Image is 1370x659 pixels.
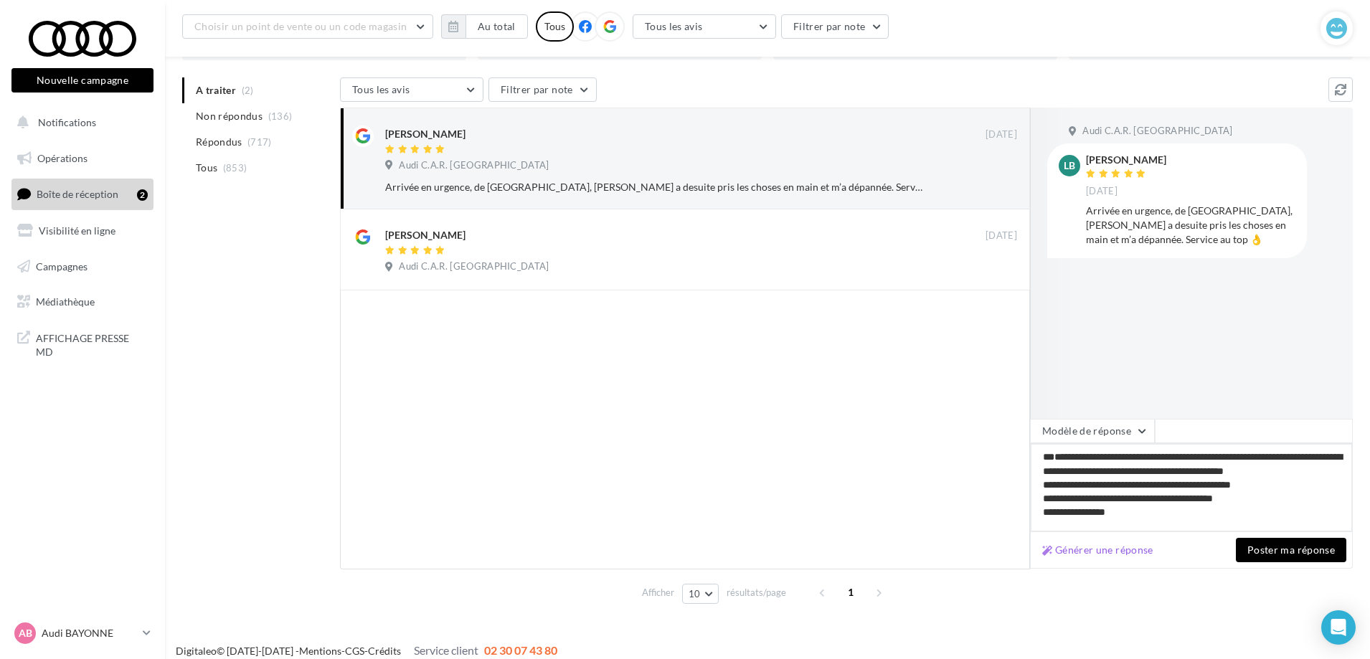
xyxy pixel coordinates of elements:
span: Audi C.A.R. [GEOGRAPHIC_DATA] [399,260,549,273]
span: Notifications [38,116,96,128]
button: Générer une réponse [1036,541,1159,559]
span: résultats/page [727,586,786,599]
a: Campagnes [9,252,156,282]
button: Au total [441,14,528,39]
a: Mentions [299,645,341,657]
button: Au total [466,14,528,39]
span: [DATE] [986,128,1017,141]
span: [DATE] [986,229,1017,242]
button: Filtrer par note [488,77,597,102]
a: Opérations [9,143,156,174]
span: Répondus [196,135,242,149]
span: Opérations [37,152,88,164]
a: Médiathèque [9,287,156,317]
p: Audi BAYONNE [42,626,137,640]
span: lb [1064,158,1075,173]
div: [PERSON_NAME] [385,127,466,141]
span: Visibilité en ligne [39,224,115,237]
span: Tous les avis [352,83,410,95]
button: Poster ma réponse [1236,538,1346,562]
a: AFFICHAGE PRESSE MD [9,323,156,365]
span: Audi C.A.R. [GEOGRAPHIC_DATA] [1082,125,1232,138]
button: Notifications [9,108,151,138]
div: Arrivée en urgence, de [GEOGRAPHIC_DATA], [PERSON_NAME] a desuite pris les choses en main et m’a ... [385,180,924,194]
a: Visibilité en ligne [9,216,156,246]
a: Digitaleo [176,645,217,657]
span: Boîte de réception [37,188,118,200]
button: Filtrer par note [781,14,889,39]
button: Tous les avis [340,77,483,102]
a: AB Audi BAYONNE [11,620,153,647]
span: Service client [414,643,478,657]
button: Nouvelle campagne [11,68,153,93]
span: AFFICHAGE PRESSE MD [36,328,148,359]
span: Afficher [642,586,674,599]
span: Choisir un point de vente ou un code magasin [194,20,407,32]
span: 1 [839,581,862,604]
div: Tous [536,11,574,42]
button: Modèle de réponse [1030,419,1155,443]
a: Boîte de réception2 [9,179,156,209]
button: Choisir un point de vente ou un code magasin [182,14,433,39]
span: Non répondus [196,109,263,123]
span: (717) [247,136,272,148]
span: [DATE] [1086,185,1118,198]
div: [PERSON_NAME] [385,228,466,242]
div: Arrivée en urgence, de [GEOGRAPHIC_DATA], [PERSON_NAME] a desuite pris les choses en main et m’a ... [1086,204,1295,247]
div: [PERSON_NAME] [1086,155,1166,165]
a: Crédits [368,645,401,657]
button: Tous les avis [633,14,776,39]
span: AB [19,626,32,640]
span: Audi C.A.R. [GEOGRAPHIC_DATA] [399,159,549,172]
span: Campagnes [36,260,88,272]
div: Open Intercom Messenger [1321,610,1356,645]
span: Tous les avis [645,20,703,32]
button: 10 [682,584,719,604]
span: Tous [196,161,217,175]
span: Médiathèque [36,295,95,308]
span: 02 30 07 43 80 [484,643,557,657]
span: © [DATE]-[DATE] - - - [176,645,557,657]
span: (853) [223,162,247,174]
span: 10 [689,588,701,599]
a: CGS [345,645,364,657]
div: 2 [137,189,148,201]
span: (136) [268,110,293,122]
